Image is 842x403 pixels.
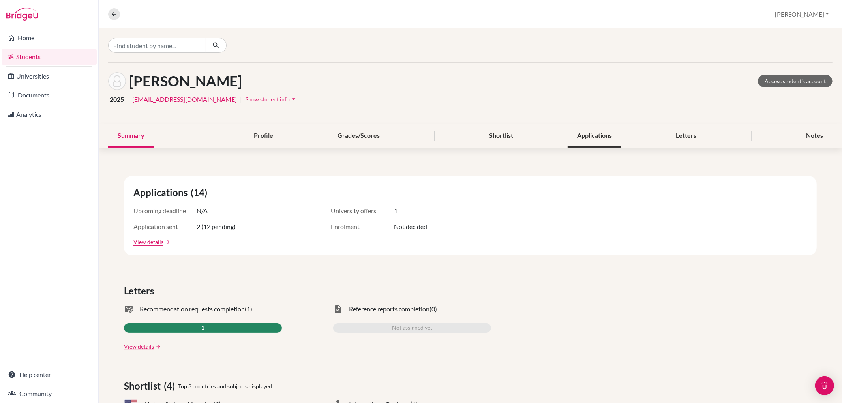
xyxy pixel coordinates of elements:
span: Application sent [133,222,197,231]
span: task [333,304,343,314]
span: Letters [124,284,157,298]
button: Show student infoarrow_drop_down [245,93,298,105]
span: (14) [191,186,210,200]
span: 2025 [110,95,124,104]
span: | [240,95,242,104]
span: Not decided [394,222,427,231]
span: | [127,95,129,104]
span: mark_email_read [124,304,133,314]
span: Not assigned yet [392,323,432,333]
a: Help center [2,367,97,382]
span: Upcoming deadline [133,206,197,216]
a: Documents [2,87,97,103]
div: Summary [108,124,154,148]
a: Home [2,30,97,46]
a: arrow_forward [163,239,171,245]
div: Notes [797,124,833,148]
a: Analytics [2,107,97,122]
a: Universities [2,68,97,84]
div: Grades/Scores [328,124,389,148]
span: (1) [245,304,252,314]
span: University offers [331,206,394,216]
span: Top 3 countries and subjects displayed [178,382,272,390]
span: Applications [133,186,191,200]
span: Reference reports completion [349,304,429,314]
img: Bridge-U [6,8,38,21]
div: Applications [568,124,621,148]
span: Recommendation requests completion [140,304,245,314]
span: Show student info [246,96,290,103]
a: View details [124,342,154,351]
button: [PERSON_NAME] [771,7,833,22]
a: Community [2,386,97,401]
div: Open Intercom Messenger [815,376,834,395]
span: Shortlist [124,379,164,393]
div: Letters [667,124,706,148]
span: 2 (12 pending) [197,222,236,231]
span: (0) [429,304,437,314]
span: 1 [201,323,204,333]
input: Find student by name... [108,38,206,53]
a: Students [2,49,97,65]
span: (4) [164,379,178,393]
div: Shortlist [480,124,523,148]
div: Profile [244,124,283,148]
a: [EMAIL_ADDRESS][DOMAIN_NAME] [132,95,237,104]
a: View details [133,238,163,246]
span: 1 [394,206,398,216]
a: Access student's account [758,75,833,87]
a: arrow_forward [154,344,161,349]
span: N/A [197,206,208,216]
span: Enrolment [331,222,394,231]
img: Jascha Teichmann's avatar [108,72,126,90]
h1: [PERSON_NAME] [129,73,242,90]
i: arrow_drop_down [290,95,298,103]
